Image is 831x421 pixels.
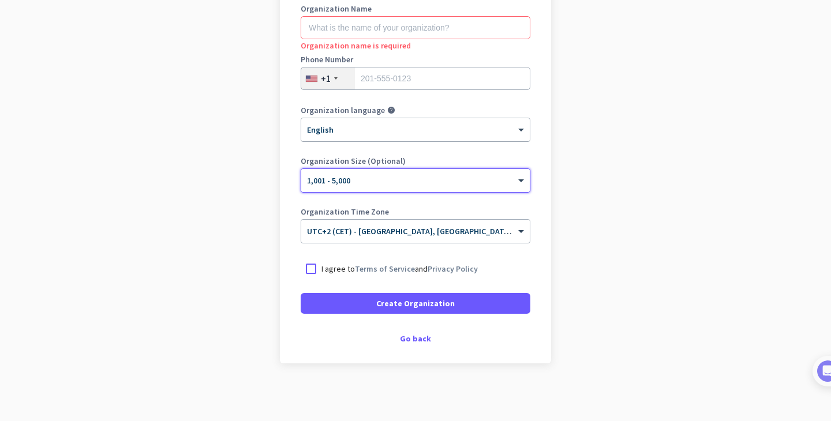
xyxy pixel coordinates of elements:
[321,73,331,84] div: +1
[387,106,395,114] i: help
[376,298,455,309] span: Create Organization
[301,106,385,114] label: Organization language
[428,264,478,274] a: Privacy Policy
[301,16,530,39] input: What is the name of your organization?
[301,40,411,51] span: Organization name is required
[321,263,478,275] p: I agree to and
[301,208,530,216] label: Organization Time Zone
[301,157,530,165] label: Organization Size (Optional)
[355,264,415,274] a: Terms of Service
[301,293,530,314] button: Create Organization
[301,334,530,343] div: Go back
[301,67,530,90] input: 201-555-0123
[301,5,530,13] label: Organization Name
[301,55,530,63] label: Phone Number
